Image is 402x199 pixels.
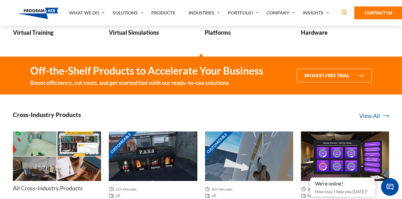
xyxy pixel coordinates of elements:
img: Thumbnail - Fire Safety VR Training [109,131,197,181]
img: Thumbnail - Gamified recruitment platform [58,131,101,156]
span: Customizable [201,127,233,160]
span: Browser-based, VR [301,193,342,199]
h3: Platforms [205,29,231,37]
span: Chat Widget [381,178,399,196]
img: Thumbnail - Effective business writing VR Training [58,157,101,181]
span: 30+ Minutes [205,186,235,193]
span: Customizable [104,127,137,160]
img: Thumbnail - Fire Safety (Office) VR Training [13,131,56,156]
img: Thumbnail - Soft skill training platform [301,131,389,181]
div: We're online! [315,181,370,187]
span: 30 min [301,186,322,193]
span: 15+ Minutes [109,186,139,193]
h3: Virtual Training [13,29,53,37]
h3: Hardware [301,29,328,37]
small: Boost efficiency, cut costs, and get started fast with our ready-to-use solutions. [31,78,264,87]
img: Program-Ace [18,8,59,19]
span: VR [109,193,123,199]
h3: Cross-Industry Products [13,111,81,119]
button: Request Free Trial [297,69,372,82]
img: Thumbnail - Fall Safety VR Training [205,131,293,181]
h3: Virtual Simulations [109,29,159,37]
img: Thumbnail - How to give feedback VR Training [13,157,56,181]
strong: Off-the-Shelf Products to Accelerate Your Business [31,64,264,77]
span: VR [205,193,219,199]
a: View All [359,112,389,120]
h4: All Cross-Industry Products [13,184,83,192]
p: How may I help you [DATE]? [315,188,370,195]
